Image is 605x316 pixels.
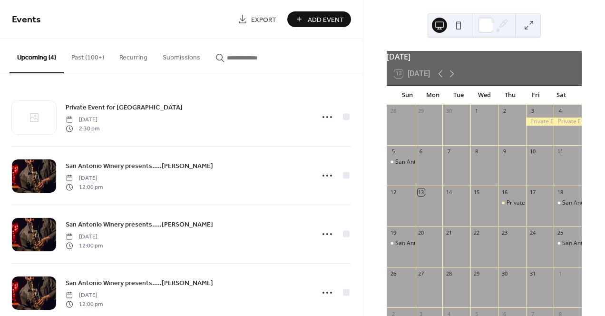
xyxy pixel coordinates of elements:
[526,118,554,126] div: Private Event Coco Palm Restaurant
[445,148,452,155] div: 7
[66,103,183,113] span: Private Event for [GEOGRAPHIC_DATA]
[155,39,208,72] button: Submissions
[556,229,564,237] div: 25
[394,86,420,105] div: Sun
[390,188,397,196] div: 12
[554,118,582,126] div: Private Event Carson Community Center
[66,291,103,300] span: [DATE]
[66,116,99,124] span: [DATE]
[231,11,283,27] a: Export
[529,148,536,155] div: 10
[66,233,103,241] span: [DATE]
[501,188,508,196] div: 16
[556,108,564,115] div: 4
[418,270,425,277] div: 27
[112,39,155,72] button: Recurring
[501,229,508,237] div: 23
[445,108,452,115] div: 30
[445,188,452,196] div: 14
[308,15,344,25] span: Add Event
[554,199,582,207] div: San Antonio Winery presents.....Larry O Williams
[66,174,103,183] span: [DATE]
[387,158,415,166] div: San Antonio Winery presents.....Larry O Williams
[251,15,276,25] span: Export
[66,219,213,230] a: San Antonio Winery presents.....[PERSON_NAME]
[473,148,480,155] div: 8
[66,241,103,250] span: 12:00 pm
[390,108,397,115] div: 28
[497,86,523,105] div: Thu
[390,148,397,155] div: 5
[556,148,564,155] div: 11
[395,239,524,247] div: San Antonio Winery presents.....[PERSON_NAME]
[287,11,351,27] button: Add Event
[66,220,213,230] span: San Antonio Winery presents.....[PERSON_NAME]
[64,39,112,72] button: Past (100+)
[529,270,536,277] div: 31
[420,86,446,105] div: Mon
[556,270,564,277] div: 1
[501,148,508,155] div: 9
[498,199,526,207] div: Private Event for Playa Del Rey Center
[445,229,452,237] div: 21
[390,229,397,237] div: 19
[446,86,471,105] div: Tue
[418,229,425,237] div: 20
[66,161,213,171] span: San Antonio Winery presents.....[PERSON_NAME]
[445,270,452,277] div: 28
[529,108,536,115] div: 3
[66,277,213,288] a: San Antonio Winery presents.....[PERSON_NAME]
[501,270,508,277] div: 30
[523,86,548,105] div: Fri
[556,188,564,196] div: 18
[10,39,64,73] button: Upcoming (4)
[395,158,524,166] div: San Antonio Winery presents.....[PERSON_NAME]
[554,239,582,247] div: San Antonio Winery presents.....Larry O Williams
[66,160,213,171] a: San Antonio Winery presents.....[PERSON_NAME]
[66,183,103,191] span: 12:00 pm
[387,239,415,247] div: San Antonio Winery presents.....Larry O Williams
[473,229,480,237] div: 22
[501,108,508,115] div: 2
[529,229,536,237] div: 24
[548,86,574,105] div: Sat
[12,10,41,29] span: Events
[418,108,425,115] div: 29
[66,102,183,113] a: Private Event for [GEOGRAPHIC_DATA]
[473,108,480,115] div: 1
[418,188,425,196] div: 13
[473,188,480,196] div: 15
[471,86,497,105] div: Wed
[66,300,103,308] span: 12:00 pm
[418,148,425,155] div: 6
[66,124,99,133] span: 2:30 pm
[66,278,213,288] span: San Antonio Winery presents.....[PERSON_NAME]
[529,188,536,196] div: 17
[387,51,582,62] div: [DATE]
[390,270,397,277] div: 26
[473,270,480,277] div: 29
